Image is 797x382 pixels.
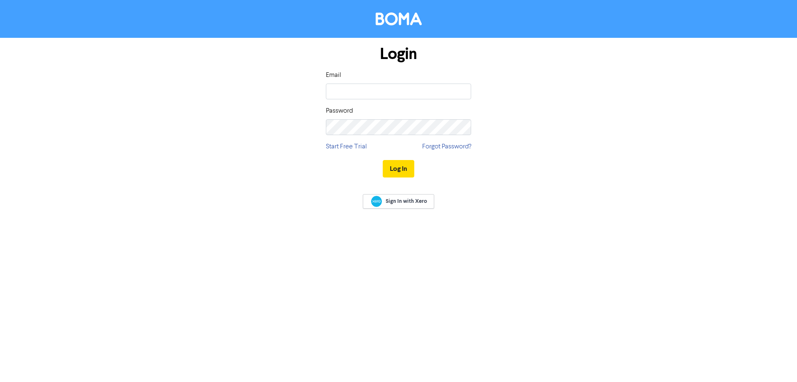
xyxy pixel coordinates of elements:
[326,142,367,152] a: Start Free Trial
[371,196,382,207] img: Xero logo
[386,197,427,205] span: Sign In with Xero
[376,12,422,25] img: BOMA Logo
[326,70,341,80] label: Email
[383,160,414,177] button: Log In
[326,44,471,64] h1: Login
[363,194,434,209] a: Sign In with Xero
[422,142,471,152] a: Forgot Password?
[326,106,353,116] label: Password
